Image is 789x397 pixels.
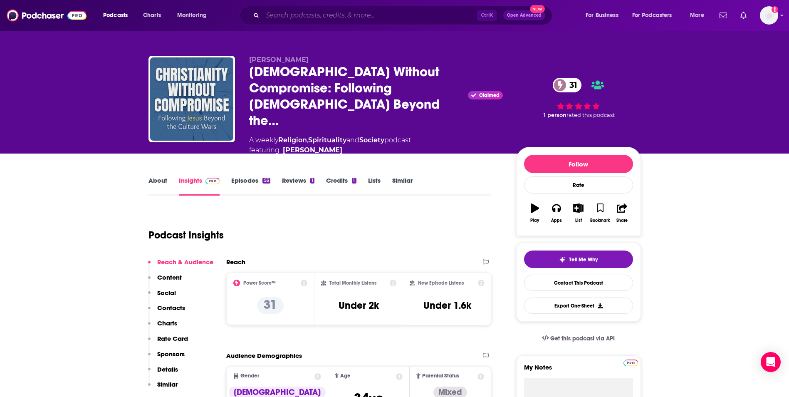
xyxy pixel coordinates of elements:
p: Sponsors [157,350,185,358]
a: Charts [138,9,166,22]
span: 1 person [544,112,566,118]
button: Apps [546,198,567,228]
a: InsightsPodchaser Pro [179,176,220,196]
div: Rate [524,176,633,194]
button: open menu [627,9,684,22]
button: Charts [148,319,177,335]
h3: Under 1.6k [423,299,471,312]
p: Details [157,365,178,373]
p: Content [157,273,182,281]
button: Play [524,198,546,228]
span: Podcasts [103,10,128,21]
a: 31 [553,78,581,92]
span: New [530,5,545,13]
div: [PERSON_NAME] [283,145,342,155]
button: Contacts [148,304,185,319]
span: Monitoring [177,10,207,21]
input: Search podcasts, credits, & more... [262,9,477,22]
p: Similar [157,380,178,388]
h2: Power Score™ [243,280,276,286]
div: 53 [262,178,270,184]
span: More [690,10,704,21]
p: Social [157,289,176,297]
button: List [567,198,589,228]
a: About [148,176,167,196]
div: 1 [352,178,356,184]
span: rated this podcast [566,112,615,118]
img: Podchaser Pro [205,178,220,184]
span: Tell Me Why [569,256,598,263]
a: Religion [278,136,307,144]
div: Play [530,218,539,223]
div: Open Intercom Messenger [761,352,781,372]
button: tell me why sparkleTell Me Why [524,251,633,268]
button: Rate Card [148,335,188,350]
label: My Notes [524,363,633,378]
div: A weekly podcast [249,135,411,155]
div: Apps [551,218,562,223]
a: Credits1 [326,176,356,196]
button: Details [148,365,178,381]
span: Logged in as smacnaughton [760,6,778,25]
button: Follow [524,155,633,173]
div: Search podcasts, credits, & more... [247,6,560,25]
span: 31 [561,78,581,92]
svg: Add a profile image [772,6,778,13]
h2: Total Monthly Listens [329,280,376,286]
button: open menu [171,9,218,22]
span: For Business [586,10,618,21]
button: Export One-Sheet [524,298,633,314]
p: Rate Card [157,335,188,342]
img: tell me why sparkle [559,256,566,263]
a: Show notifications dropdown [737,8,750,22]
img: User Profile [760,6,778,25]
span: Claimed [479,93,500,97]
h3: Under 2k [339,299,379,312]
span: Parental Status [422,373,459,379]
img: Podchaser Pro [623,360,638,366]
span: Get this podcast via API [550,335,615,342]
span: Age [340,373,351,379]
span: For Podcasters [632,10,672,21]
a: Get this podcast via API [535,328,622,349]
p: Reach & Audience [157,258,213,266]
button: Share [611,198,633,228]
button: open menu [580,9,629,22]
button: open menu [684,9,715,22]
div: 31 1 personrated this podcast [516,56,641,140]
a: Episodes53 [231,176,270,196]
div: Bookmark [590,218,610,223]
span: Charts [143,10,161,21]
a: Lists [368,176,381,196]
h1: Podcast Insights [148,229,224,241]
span: , [307,136,308,144]
button: Content [148,273,182,289]
a: Reviews1 [282,176,314,196]
div: List [575,218,582,223]
button: Bookmark [589,198,611,228]
h2: Audience Demographics [226,352,302,360]
a: Similar [392,176,413,196]
a: Spirituality [308,136,346,144]
span: [PERSON_NAME] [249,56,309,64]
img: Christianity Without Compromise: Following Jesus Beyond the Culture Wars [150,57,233,141]
span: featuring [249,145,411,155]
button: Show profile menu [760,6,778,25]
h2: Reach [226,258,245,266]
h2: New Episode Listens [418,280,464,286]
button: Sponsors [148,350,185,365]
button: Reach & Audience [148,258,213,273]
p: Charts [157,319,177,327]
a: Contact This Podcast [524,275,633,291]
button: Similar [148,380,178,396]
a: Show notifications dropdown [716,8,730,22]
div: 1 [310,178,314,184]
span: Gender [240,373,259,379]
button: Open AdvancedNew [503,10,545,20]
a: Society [359,136,384,144]
span: Ctrl K [477,10,497,21]
img: Podchaser - Follow, Share and Rate Podcasts [7,7,87,23]
div: Share [616,218,628,223]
